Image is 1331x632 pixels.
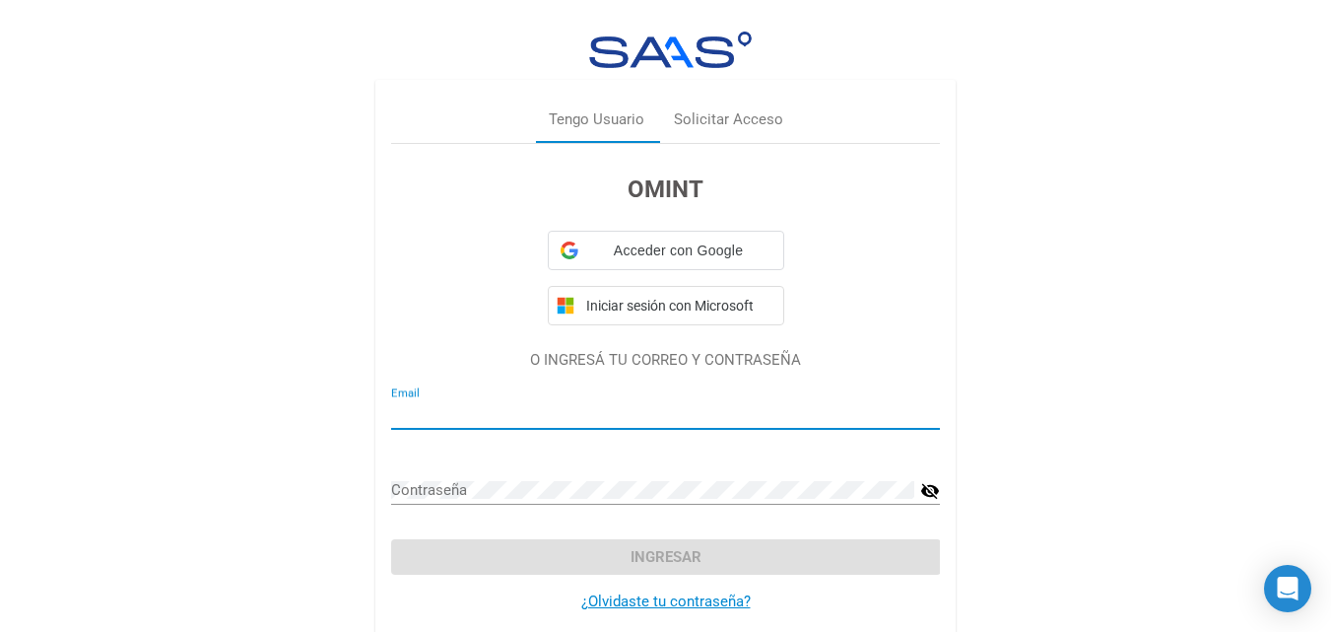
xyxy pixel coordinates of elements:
div: Tengo Usuario [549,108,644,131]
p: O INGRESÁ TU CORREO Y CONTRASEÑA [391,349,940,372]
span: Ingresar [631,548,701,566]
div: Acceder con Google [548,231,784,270]
div: Open Intercom Messenger [1264,565,1311,612]
div: Solicitar Acceso [674,108,783,131]
button: Ingresar [391,539,940,575]
h3: OMINT [391,172,940,207]
mat-icon: visibility_off [920,479,940,503]
a: ¿Olvidaste tu contraseña? [581,593,751,610]
span: Iniciar sesión con Microsoft [582,298,775,314]
span: Acceder con Google [586,241,771,261]
button: Iniciar sesión con Microsoft [548,286,784,325]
